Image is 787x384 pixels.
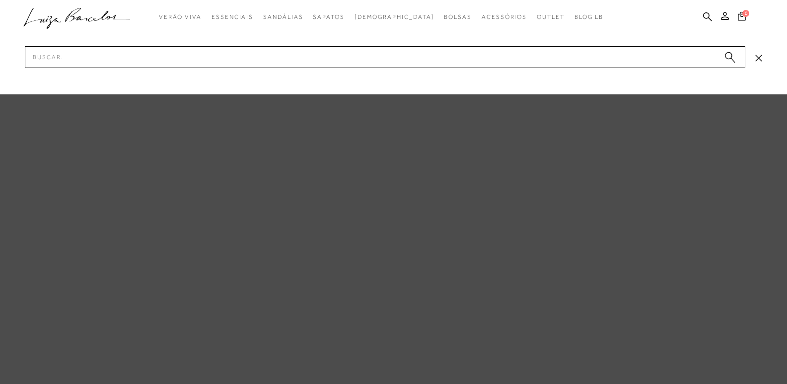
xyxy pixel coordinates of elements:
span: Essenciais [212,13,253,20]
button: 0 [735,11,749,24]
span: Verão Viva [159,13,202,20]
a: categoryNavScreenReaderText [313,8,344,26]
span: [DEMOGRAPHIC_DATA] [355,13,434,20]
a: categoryNavScreenReaderText [482,8,527,26]
a: categoryNavScreenReaderText [212,8,253,26]
span: BLOG LB [574,13,603,20]
a: categoryNavScreenReaderText [159,8,202,26]
a: categoryNavScreenReaderText [263,8,303,26]
span: 0 [742,10,749,17]
span: Outlet [537,13,565,20]
input: Buscar. [25,46,745,68]
span: Bolsas [444,13,472,20]
a: noSubCategoriesText [355,8,434,26]
a: categoryNavScreenReaderText [537,8,565,26]
a: BLOG LB [574,8,603,26]
span: Sapatos [313,13,344,20]
a: categoryNavScreenReaderText [444,8,472,26]
span: Sandálias [263,13,303,20]
span: Acessórios [482,13,527,20]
